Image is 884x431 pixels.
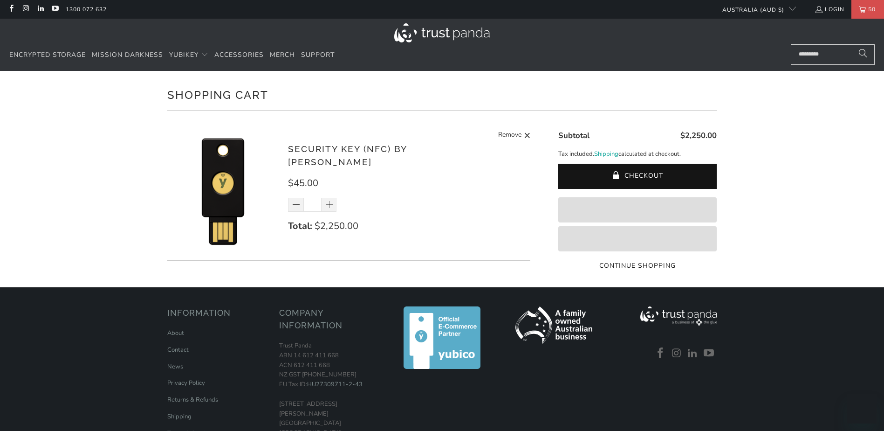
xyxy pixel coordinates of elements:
[498,130,531,141] a: Remove
[270,44,295,66] a: Merch
[654,348,668,360] a: Trust Panda Australia on Facebook
[558,261,717,271] a: Continue Shopping
[791,44,875,65] input: Search...
[9,44,335,66] nav: Translation missing: en.navigation.header.main_nav
[92,44,163,66] a: Mission Darkness
[558,149,717,159] p: Tax included. calculated at checkout.
[21,6,29,13] a: Trust Panda Australia on Instagram
[558,130,589,141] span: Subtotal
[167,346,189,354] a: Contact
[301,44,335,66] a: Support
[594,149,618,159] a: Shipping
[288,144,407,167] a: Security Key (NFC) by [PERSON_NAME]
[394,23,490,42] img: Trust Panda Australia
[288,177,318,189] span: $45.00
[270,50,295,59] span: Merch
[815,4,844,14] a: Login
[301,50,335,59] span: Support
[9,44,86,66] a: Encrypted Storage
[169,50,199,59] span: YubiKey
[167,134,279,246] img: Security Key (NFC) by Yubico
[702,348,716,360] a: Trust Panda Australia on YouTube
[167,362,183,371] a: News
[167,379,205,387] a: Privacy Policy
[169,44,208,66] summary: YubiKey
[167,85,717,104] h1: Shopping Cart
[7,6,15,13] a: Trust Panda Australia on Facebook
[167,329,184,337] a: About
[288,220,312,232] strong: Total:
[9,50,86,59] span: Encrypted Storage
[686,348,700,360] a: Trust Panda Australia on LinkedIn
[847,394,877,424] iframe: Button to launch messaging window
[66,4,107,14] a: 1300 072 632
[558,164,717,189] button: Checkout
[167,412,192,421] a: Shipping
[214,44,264,66] a: Accessories
[92,50,163,59] span: Mission Darkness
[51,6,59,13] a: Trust Panda Australia on YouTube
[307,380,363,389] a: HU27309711-2-43
[315,220,358,232] span: $2,250.00
[498,130,521,141] span: Remove
[214,50,264,59] span: Accessories
[680,130,717,141] span: $2,250.00
[36,6,44,13] a: Trust Panda Australia on LinkedIn
[670,348,684,360] a: Trust Panda Australia on Instagram
[851,44,875,65] button: Search
[167,396,218,404] a: Returns & Refunds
